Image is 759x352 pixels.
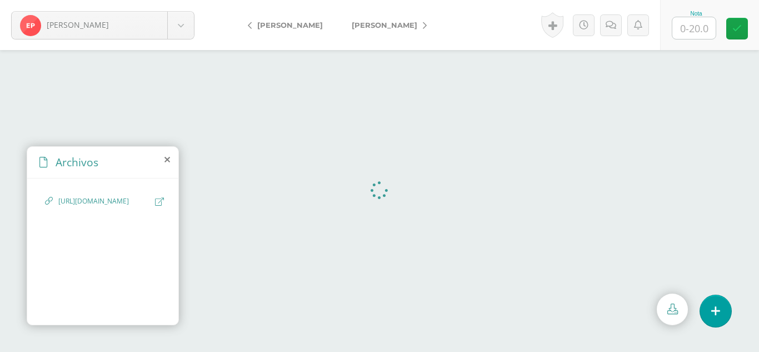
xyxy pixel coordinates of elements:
[257,21,323,29] span: [PERSON_NAME]
[352,21,417,29] span: [PERSON_NAME]
[239,12,337,38] a: [PERSON_NAME]
[672,11,721,17] div: Nota
[337,12,436,38] a: [PERSON_NAME]
[47,19,109,30] span: [PERSON_NAME]
[164,155,170,164] i: close
[12,12,194,39] a: [PERSON_NAME]
[58,196,149,207] span: [URL][DOMAIN_NAME]
[20,15,41,36] img: c5fe779e1f145f8f408987e56f8fe060.png
[672,17,716,39] input: 0-20.0
[56,155,98,170] span: Archivos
